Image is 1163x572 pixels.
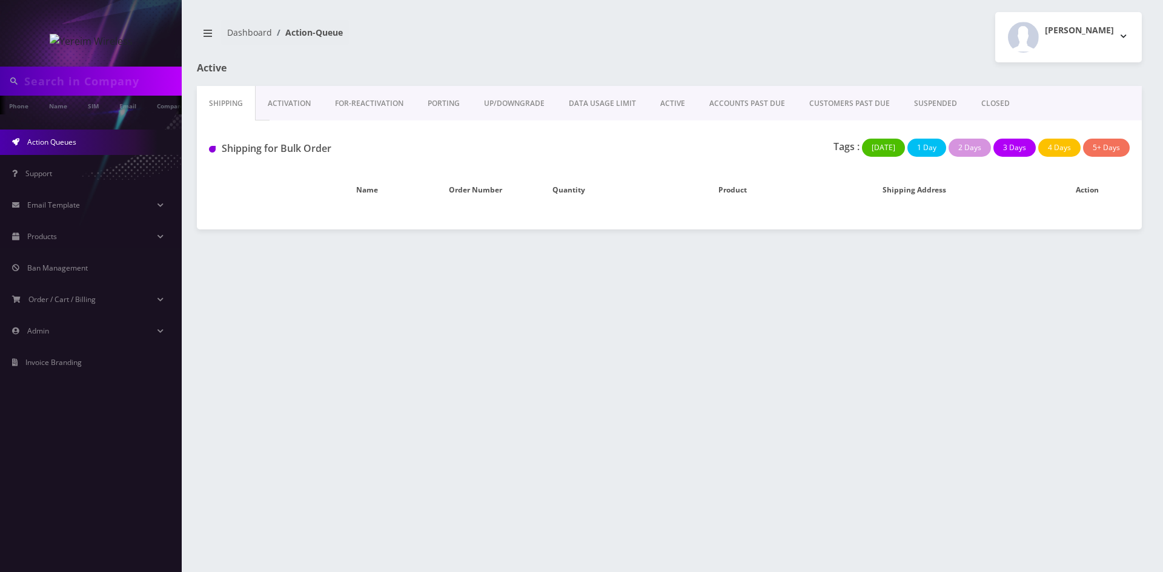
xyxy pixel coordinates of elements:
button: 1 Day [907,139,946,157]
button: [PERSON_NAME] [995,12,1142,62]
a: SUSPENDED [902,86,969,121]
a: Company [151,96,191,114]
h1: Active [197,62,500,74]
a: CLOSED [969,86,1022,121]
th: Order Number [443,173,547,208]
button: 3 Days [993,139,1036,157]
button: 5+ Days [1083,139,1130,157]
span: Ban Management [27,263,88,273]
a: Activation [256,86,323,121]
span: Admin [27,326,49,336]
button: 4 Days [1038,139,1081,157]
a: Dashboard [227,27,272,38]
span: Products [27,231,57,242]
a: PORTING [416,86,472,121]
h1: Shipping for Bulk Order [209,143,504,154]
a: FOR-REActivation [323,86,416,121]
span: Support [25,168,52,179]
button: [DATE] [862,139,905,157]
h2: [PERSON_NAME] [1045,25,1114,36]
img: Shipping for Bulk Order [209,146,216,153]
th: Action [1032,173,1142,208]
span: Email Template [27,200,80,210]
button: 2 Days [949,139,991,157]
a: ACCOUNTS PAST DUE [697,86,797,121]
img: Yereim Wireless [50,34,133,48]
th: Quantity [546,173,669,208]
p: Tags : [833,139,860,154]
li: Action-Queue [272,26,343,39]
a: DATA USAGE LIMIT [557,86,648,121]
a: ACTIVE [648,86,697,121]
th: Name [291,173,443,208]
a: SIM [82,96,105,114]
a: CUSTOMERS PAST DUE [797,86,902,121]
th: Shipping Address [796,173,1032,208]
span: Invoice Branding [25,357,82,367]
nav: breadcrumb [197,20,660,54]
a: Phone [3,96,35,114]
a: UP/DOWNGRADE [472,86,557,121]
a: Shipping [197,86,256,121]
span: Action Queues [27,137,76,147]
span: Order / Cart / Billing [28,294,96,304]
a: Email [113,96,142,114]
a: Name [43,96,73,114]
input: Search in Company [24,70,179,93]
th: Product [669,173,796,208]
